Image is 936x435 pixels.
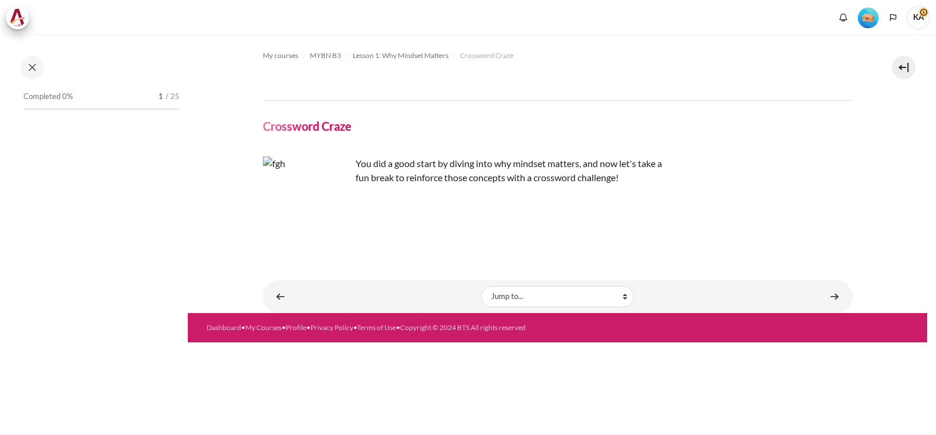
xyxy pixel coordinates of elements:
[263,49,298,63] a: My courses
[245,323,282,332] a: My Courses
[356,158,662,183] span: You did a good start by diving into why mindset matters, and now let's take a fun break to reinfo...
[310,50,341,61] span: MYBN B3
[858,8,878,28] img: Level #1
[460,49,513,63] a: Crossword Craze
[400,323,526,332] a: Copyright © 2024 BTS All rights reserved
[158,91,163,103] span: 1
[286,323,306,332] a: Profile
[23,91,73,103] span: Completed 0%
[165,91,180,103] span: / 25
[269,285,292,308] a: ◄ From Huddle to Harmony (Khoo Ghi Peng's Story)
[263,46,853,65] nav: Navigation bar
[6,6,35,29] a: Architeck Architeck
[353,50,448,61] span: Lesson 1: Why Mindset Matters
[23,89,180,121] a: Completed 0% 1 / 25
[907,6,930,29] a: User menu
[353,49,448,63] a: Lesson 1: Why Mindset Matters
[853,6,883,28] a: Level #1
[834,9,852,26] div: Show notification window with no new notifications
[884,9,902,26] button: Languages
[460,50,513,61] span: Crossword Craze
[357,323,396,332] a: Terms of Use
[9,9,26,26] img: Architeck
[263,157,351,244] img: fgh
[263,50,298,61] span: My courses
[823,285,846,308] a: Lesson 1 STAR Application ►
[310,49,341,63] a: MYBN B3
[207,322,593,333] div: • • • • •
[310,323,353,332] a: Privacy Policy
[858,6,878,28] div: Level #1
[207,323,241,332] a: Dashboard
[188,35,927,313] section: Content
[907,6,930,29] span: KA
[263,118,352,134] h4: Crossword Craze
